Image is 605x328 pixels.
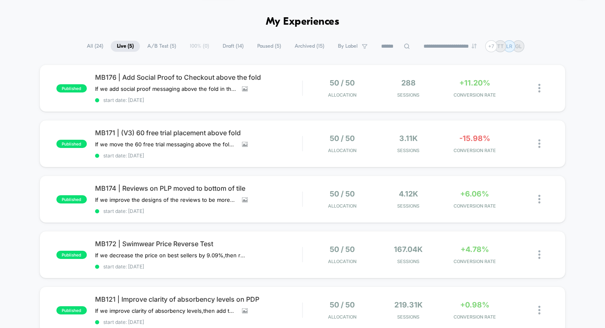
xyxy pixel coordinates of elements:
[328,314,356,320] span: Allocation
[394,245,423,254] span: 167.04k
[444,203,506,209] span: CONVERSION RATE
[95,196,236,203] span: If we improve the designs of the reviews to be more visible and credible,then conversions will in...
[506,43,512,49] p: LR
[95,252,248,259] span: If we decrease the price on best sellers by 9.09%,then revenue will increase,because customers ar...
[95,73,302,81] span: MB176 | Add Social Proof to Checkout above the fold
[330,245,355,254] span: 50 / 50
[377,314,440,320] span: Sessions
[538,195,540,203] img: close
[56,195,87,203] span: published
[95,295,302,303] span: MB121 | Improve clarity of absorbency levels on PDP
[377,92,440,98] span: Sessions
[141,41,182,52] span: A/B Test ( 5 )
[251,41,287,52] span: Paused ( 5 )
[56,140,87,148] span: published
[95,85,236,92] span: If we add social proof messaging above the fold in the checkout,then conversions will increase,be...
[461,245,489,254] span: +4.78%
[216,41,250,52] span: Draft ( 14 )
[459,134,490,143] span: -15.98%
[444,314,506,320] span: CONVERSION RATE
[399,189,418,198] span: 4.12k
[515,43,522,49] p: GL
[95,184,302,192] span: MB174 | Reviews on PLP moved to bottom of tile
[328,259,356,264] span: Allocation
[328,92,356,98] span: Allocation
[444,148,506,153] span: CONVERSION RATE
[81,41,109,52] span: All ( 24 )
[95,208,302,214] span: start date: [DATE]
[328,148,356,153] span: Allocation
[111,41,140,52] span: Live ( 5 )
[460,300,489,309] span: +0.98%
[328,203,356,209] span: Allocation
[538,139,540,148] img: close
[401,79,416,87] span: 288
[95,307,236,314] span: If we improve clarity of absorbency levels,then add to carts & CR will increase,because users are...
[330,189,355,198] span: 50 / 50
[485,40,497,52] div: + 7
[330,300,355,309] span: 50 / 50
[56,84,87,92] span: published
[266,16,340,28] h1: My Experiences
[95,141,236,148] span: If we move the 60 free trial messaging above the fold for mobile,then conversions will increase,b...
[377,259,440,264] span: Sessions
[95,97,302,103] span: start date: [DATE]
[444,259,506,264] span: CONVERSION RATE
[289,41,330,52] span: Archived ( 15 )
[56,251,87,259] span: published
[472,44,477,49] img: end
[95,152,302,159] span: start date: [DATE]
[459,79,490,87] span: +11.20%
[538,306,540,314] img: close
[338,43,358,49] span: By Label
[330,134,355,143] span: 50 / 50
[330,79,355,87] span: 50 / 50
[538,250,540,259] img: close
[377,148,440,153] span: Sessions
[377,203,440,209] span: Sessions
[460,189,489,198] span: +6.06%
[399,134,418,143] span: 3.11k
[497,43,504,49] p: TT
[95,263,302,270] span: start date: [DATE]
[56,306,87,314] span: published
[394,300,423,309] span: 219.31k
[95,129,302,137] span: MB171 | (V3) 60 free trial placement above fold
[444,92,506,98] span: CONVERSION RATE
[538,84,540,92] img: close
[95,319,302,325] span: start date: [DATE]
[95,240,302,248] span: MB172 | Swimwear Price Reverse Test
